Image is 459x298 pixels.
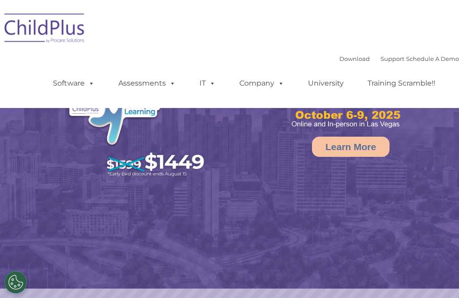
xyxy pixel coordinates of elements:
a: Support [381,55,404,62]
a: Assessments [109,74,185,92]
a: University [299,74,353,92]
font: | [339,55,459,62]
a: Company [230,74,293,92]
a: Schedule A Demo [406,55,459,62]
a: Software [44,74,104,92]
a: Learn More [312,137,390,157]
button: Cookies Settings [4,271,27,294]
a: IT [191,74,225,92]
a: Download [339,55,370,62]
a: Training Scramble!! [359,74,444,92]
